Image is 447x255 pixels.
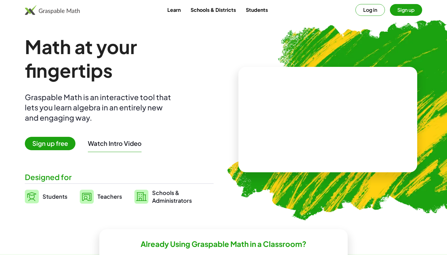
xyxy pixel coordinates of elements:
[25,92,174,123] div: Graspable Math is an interactive tool that lets you learn algebra in an entirely new and engaging...
[186,4,241,16] a: Schools & Districts
[141,239,306,249] h2: Already Using Graspable Math in a Classroom?
[25,35,214,82] h1: Math at your fingertips
[134,190,148,204] img: svg%3e
[80,189,122,204] a: Teachers
[152,189,192,204] span: Schools & Administrators
[390,4,422,16] button: Sign up
[355,4,385,16] button: Log in
[25,189,67,204] a: Students
[134,189,192,204] a: Schools &Administrators
[80,190,94,204] img: svg%3e
[241,4,273,16] a: Students
[25,137,75,150] span: Sign up free
[97,193,122,200] span: Teachers
[43,193,67,200] span: Students
[281,96,374,143] video: What is this? This is dynamic math notation. Dynamic math notation plays a central role in how Gr...
[162,4,186,16] a: Learn
[25,190,39,203] img: svg%3e
[25,172,214,182] div: Designed for
[88,139,142,147] button: Watch Intro Video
